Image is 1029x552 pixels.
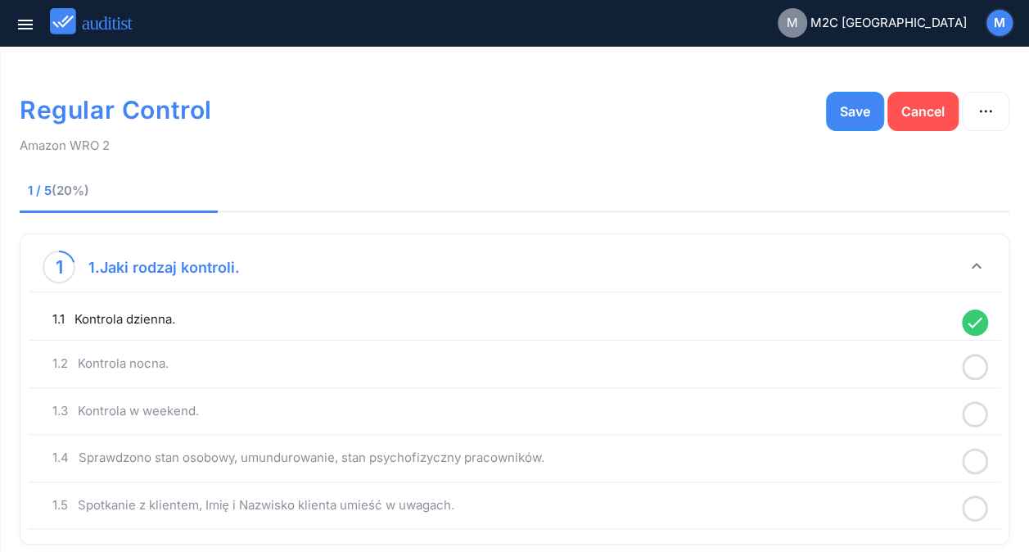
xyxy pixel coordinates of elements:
div: 1.5 Spotkanie z klientem, Imię i Nazwisko klienta umieść w uwagach. [52,495,954,515]
img: auditist_logo_new.svg [50,8,147,35]
span: M [787,14,798,33]
p: Amazon WRO 2 [20,138,1009,154]
div: 1 [56,254,63,280]
div: 1.2 Kontrola nocna. [52,354,954,373]
i: done [962,310,988,336]
span: (20%) [52,183,89,198]
i: keyboard_arrow_down [967,256,986,276]
div: 1.3 Kontrola w weekend. [52,401,954,421]
h1: Regular Control [20,88,613,131]
button: Cancel [887,92,959,131]
button: Save [826,92,884,131]
div: Save [840,102,870,121]
span: M2C [GEOGRAPHIC_DATA] [810,14,967,33]
div: 1.1 Kontrola dzienna. [52,310,954,329]
button: M [985,8,1014,38]
i: menu [16,15,35,34]
div: 1.4 Sprawdzono stan osobowy, umundurowanie, stan psychofizyczny pracowników. [52,448,954,468]
div: Cancel [901,102,945,121]
span: M [994,14,1005,33]
strong: 1.Jaki rodzaj kontroli. [88,259,240,276]
span: 1 / 5 [28,182,314,200]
